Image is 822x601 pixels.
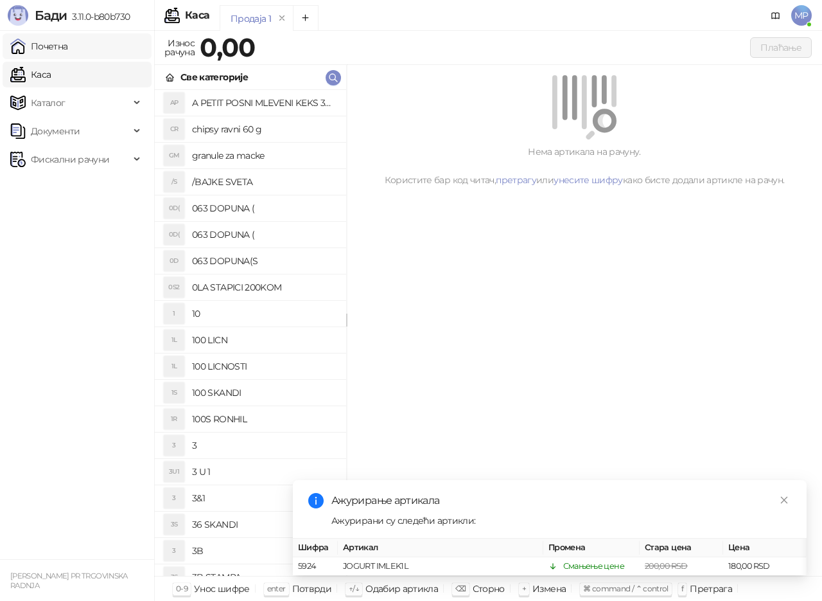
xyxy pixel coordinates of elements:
[349,584,359,593] span: ↑/↓
[723,557,807,576] td: 180,00 RSD
[192,330,336,350] h4: 100 LICN
[164,356,184,377] div: 1L
[780,496,789,505] span: close
[563,560,624,573] div: Смањење цене
[293,5,319,31] button: Add tab
[192,488,336,508] h4: 3&1
[192,514,336,535] h4: 36 SKANDI
[192,567,336,588] h4: 3B STAMPA
[164,93,184,113] div: AP
[338,539,543,557] th: Артикал
[267,584,286,593] span: enter
[176,584,188,593] span: 0-9
[308,493,324,508] span: info-circle
[31,118,80,144] span: Документи
[750,37,812,58] button: Плаћање
[200,31,255,63] strong: 0,00
[31,90,66,116] span: Каталог
[185,10,209,21] div: Каса
[164,303,184,324] div: 1
[362,145,807,187] div: Нема артикала на рачуну. Користите бар код читач, или како бисте додали артикле на рачун.
[164,145,184,166] div: GM
[292,580,332,597] div: Потврди
[8,5,28,26] img: Logo
[532,580,566,597] div: Измена
[164,541,184,561] div: 3
[192,93,336,113] h4: A PETIT POSNI MLEVENI KEKS 300G
[192,224,336,245] h4: 063 DOPUNA (
[192,382,336,403] h4: 100 SKANDI
[164,330,184,350] div: 1L
[543,539,640,557] th: Промена
[496,174,536,186] a: претрагу
[180,70,248,84] div: Све категорије
[192,462,336,482] h4: 3 U 1
[192,409,336,429] h4: 100S RONHIL
[690,580,732,597] div: Претрага
[554,174,623,186] a: унесите шифру
[162,35,197,60] div: Износ рачуна
[231,12,271,26] div: Продаја 1
[192,251,336,271] h4: 063 DOPUNA(S
[723,539,807,557] th: Цена
[791,5,812,26] span: MP
[164,382,184,403] div: 1S
[35,8,67,23] span: Бади
[365,580,438,597] div: Одабир артикла
[681,584,683,593] span: f
[192,356,336,377] h4: 100 LICNOSTI
[192,303,336,324] h4: 10
[164,198,184,219] div: 0D(
[164,514,184,535] div: 3S
[164,462,184,482] div: 3U1
[192,119,336,139] h4: chipsy ravni 60 g
[455,584,466,593] span: ⌫
[338,557,543,576] td: JOGURT IMLEK1L
[164,567,184,588] div: 3S
[31,147,109,172] span: Фискални рачуни
[192,277,336,298] h4: 0LA STAPICI 200KOM
[473,580,505,597] div: Сторно
[645,561,688,571] span: 200,00 RSD
[765,5,786,26] a: Документација
[331,514,791,528] div: Ажурирани су следећи артикли:
[164,435,184,456] div: 3
[10,33,68,59] a: Почетна
[10,571,128,590] small: [PERSON_NAME] PR TRGOVINSKA RADNJA
[293,539,338,557] th: Шифра
[67,11,130,22] span: 3.11.0-b80b730
[164,172,184,192] div: /S
[192,145,336,166] h4: granule za macke
[583,584,669,593] span: ⌘ command / ⌃ control
[522,584,526,593] span: +
[192,541,336,561] h4: 3B
[777,493,791,507] a: Close
[164,251,184,271] div: 0D
[155,90,346,576] div: grid
[192,198,336,219] h4: 063 DOPUNA (
[164,119,184,139] div: CR
[274,13,290,24] button: remove
[293,557,338,576] td: 5924
[164,488,184,508] div: 3
[194,580,250,597] div: Унос шифре
[10,62,51,87] a: Каса
[640,539,723,557] th: Стара цена
[192,172,336,192] h4: /BAJKE SVETA
[192,435,336,456] h4: 3
[164,277,184,298] div: 0S2
[164,224,184,245] div: 0D(
[331,493,791,508] div: Ажурирање артикала
[164,409,184,429] div: 1R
